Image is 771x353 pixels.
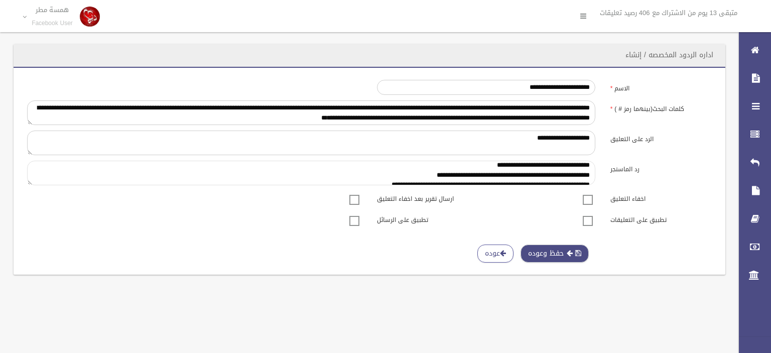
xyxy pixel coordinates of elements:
label: الاسم [603,80,719,94]
label: رد الماسنجر [603,161,719,175]
label: ارسال تقرير بعد اخفاء التعليق [369,191,486,205]
label: الرد على التعليق [603,131,719,145]
p: همسة مطر [32,6,73,14]
header: اداره الردود المخصصه / إنشاء [613,45,725,65]
small: Facebook User [32,20,73,27]
label: كلمات البحث(بينهما رمز # ) [603,100,719,114]
label: تطبيق على الرسائل [369,211,486,225]
button: حفظ وعوده [521,245,589,263]
a: عوده [477,245,513,263]
label: تطبيق على التعليقات [603,211,719,225]
label: اخفاء التعليق [603,191,719,205]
